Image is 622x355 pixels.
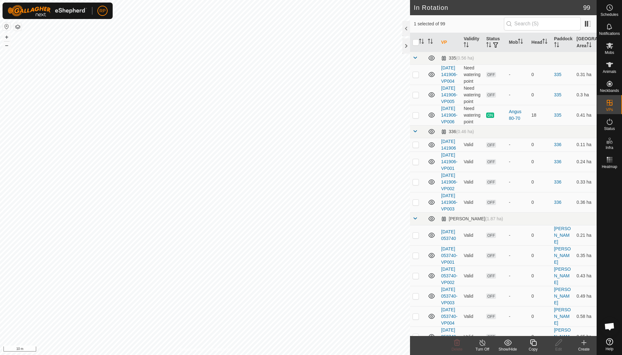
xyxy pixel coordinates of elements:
td: Need watering point [461,85,484,105]
a: [DATE] 053740 [441,229,456,241]
div: - [509,71,526,78]
a: [PERSON_NAME] [554,327,571,346]
td: 0.31 ha [574,64,597,85]
div: - [509,179,526,185]
td: 18 [529,105,552,125]
a: 336 [554,179,561,184]
td: Need watering point [461,64,484,85]
td: 0.21 ha [574,225,597,245]
div: Copy [520,346,546,352]
th: Status [484,33,506,52]
img: Gallagher Logo [8,5,87,16]
span: (0.46 ha) [456,129,474,134]
div: 336 [441,129,474,134]
span: ON [486,113,494,118]
span: Heatmap [602,165,617,169]
p-sorticon: Activate to sort [419,40,424,45]
span: OFF [486,142,496,148]
a: [DATE] 141906-VP005 [441,86,457,104]
div: Create [571,346,597,352]
a: 336 [554,159,561,164]
a: [DATE] 141906-VP004 [441,65,457,84]
a: [PERSON_NAME] [554,287,571,305]
p-sorticon: Activate to sort [464,43,469,48]
span: Infra [605,146,613,150]
th: Paddock [552,33,574,52]
span: OFF [486,179,496,185]
a: [DATE] 053740-VP001 [441,246,457,265]
a: [PERSON_NAME] [554,307,571,326]
td: 0.36 ha [574,192,597,212]
div: - [509,158,526,165]
a: [DATE] 141906-VP001 [441,152,457,171]
th: Mob [506,33,529,52]
td: 0.43 ha [574,266,597,286]
a: [PERSON_NAME] [554,267,571,285]
div: - [509,92,526,98]
span: OFF [486,273,496,279]
a: Contact Us [211,347,230,352]
div: Show/Hide [495,346,520,352]
div: - [509,333,526,340]
td: 0 [529,286,552,306]
span: (1.87 ha) [485,216,503,221]
td: 0 [529,225,552,245]
div: Angus 80-70 [509,108,526,122]
td: 0 [529,152,552,172]
span: Neckbands [600,89,619,93]
span: OFF [486,233,496,238]
td: Valid [461,326,484,347]
a: Open chat [600,317,619,336]
td: Valid [461,266,484,286]
a: [DATE] 141906-VP003 [441,193,457,211]
span: Notifications [599,32,620,35]
div: Turn Off [470,346,495,352]
td: Valid [461,138,484,152]
a: [DATE] 053740-VP005 [441,327,457,346]
td: Valid [461,286,484,306]
td: 0 [529,64,552,85]
p-sorticon: Activate to sort [518,40,523,45]
div: - [509,293,526,300]
td: 0.49 ha [574,286,597,306]
td: 0.24 ha [574,152,597,172]
div: - [509,199,526,206]
td: Valid [461,245,484,266]
a: [PERSON_NAME] [554,246,571,265]
a: [DATE] 053740-VP002 [441,267,457,285]
div: - [509,232,526,239]
th: VP [439,33,461,52]
span: VPs [606,108,613,112]
a: [DATE] 141906-VP006 [441,106,457,124]
button: – [3,42,10,49]
a: 336 [554,200,561,205]
button: Map Layers [14,23,22,31]
td: 0 [529,172,552,192]
div: - [509,273,526,279]
span: OFF [486,314,496,319]
a: [DATE] 141906 [441,139,456,151]
button: + [3,33,10,41]
span: Animals [603,70,616,74]
th: [GEOGRAPHIC_DATA] Area [574,33,597,52]
div: 335 [441,55,474,61]
span: OFF [486,334,496,339]
div: Edit [546,346,571,352]
p-sorticon: Activate to sort [486,43,491,48]
a: 335 [554,72,561,77]
td: Valid [461,306,484,326]
p-sorticon: Activate to sort [554,43,559,48]
td: 0 [529,326,552,347]
td: Valid [461,192,484,212]
a: Privacy Policy [180,347,204,352]
span: OFF [486,294,496,299]
a: [PERSON_NAME] [554,226,571,244]
a: Help [597,336,622,353]
a: 335 [554,92,561,97]
td: 0 [529,266,552,286]
td: 0 [529,138,552,152]
a: 336 [554,142,561,147]
td: Valid [461,172,484,192]
th: Validity [461,33,484,52]
div: [PERSON_NAME] [441,216,503,222]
